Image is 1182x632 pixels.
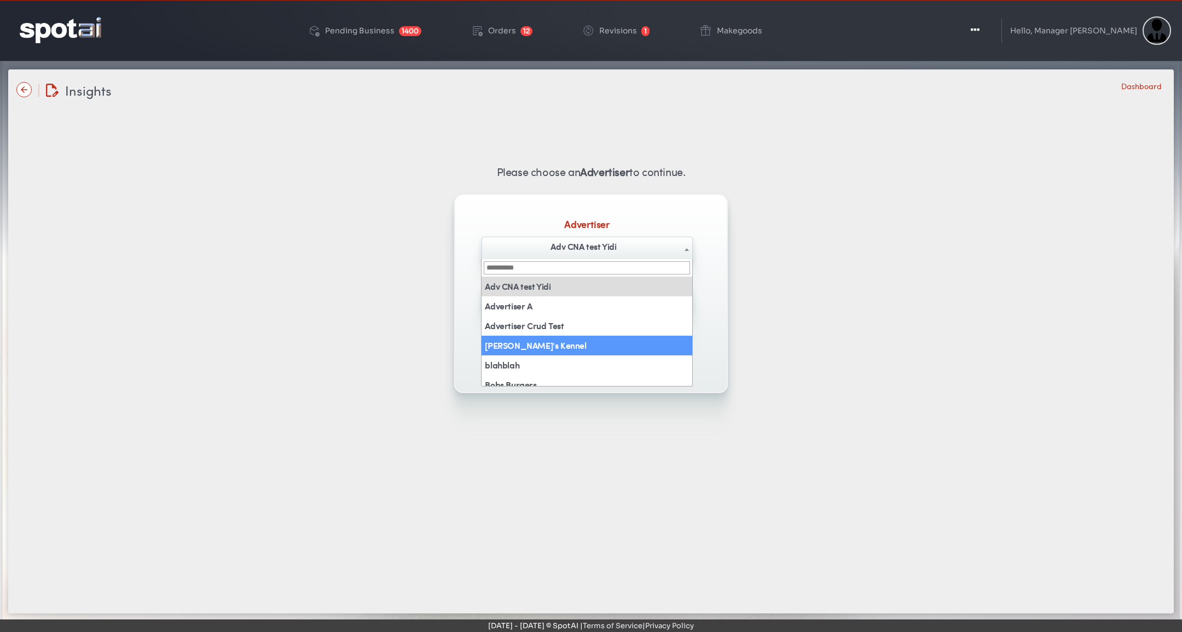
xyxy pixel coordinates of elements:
[482,316,692,336] li: Advertiser Crud Test
[488,27,516,34] div: Orders
[1143,16,1171,45] img: Sterling Cooper & Partners
[482,375,692,395] li: Bobs Burgers
[482,238,692,255] span: Adv CNA test Yidi
[325,27,395,34] div: Pending Business
[641,26,650,36] span: 1
[1001,19,1002,43] img: line-1.svg
[717,27,762,34] div: Makegoods
[1010,27,1137,34] div: Hello, Manager [PERSON_NAME]
[477,217,697,231] label: Advertiser
[583,621,642,630] a: Terms of Service
[482,277,692,296] li: Adv CNA test Yidi
[482,336,692,355] li: [PERSON_NAME]'s Kennel
[471,24,484,37] img: order-play.png
[299,7,430,55] a: Pending Business 1400
[46,84,59,97] img: edit-document.svg
[16,163,1166,180] p: Please choose an to continue.
[690,7,771,55] a: Makegoods
[462,7,541,55] a: Orders 12
[482,237,693,261] span: Adv CNA test Yidi
[65,81,112,100] span: Insights
[520,26,532,36] span: 12
[1121,80,1162,91] li: Dashboard
[477,267,697,281] label: Avail
[580,164,629,179] strong: Advertiser
[20,17,101,43] img: logo-reversed.png
[308,24,321,37] img: deployed-code-history.png
[399,26,421,36] span: 1400
[599,27,637,34] div: Revisions
[38,84,39,97] img: line-12.svg
[573,7,658,55] a: Revisions 1
[482,296,692,316] li: Advertiser A
[582,24,595,37] img: change-circle.png
[645,621,694,630] a: Privacy Policy
[16,82,32,97] img: name-arrow-back-state-default-icon-true-icon-only-true-type.svg
[482,355,692,375] li: blahblah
